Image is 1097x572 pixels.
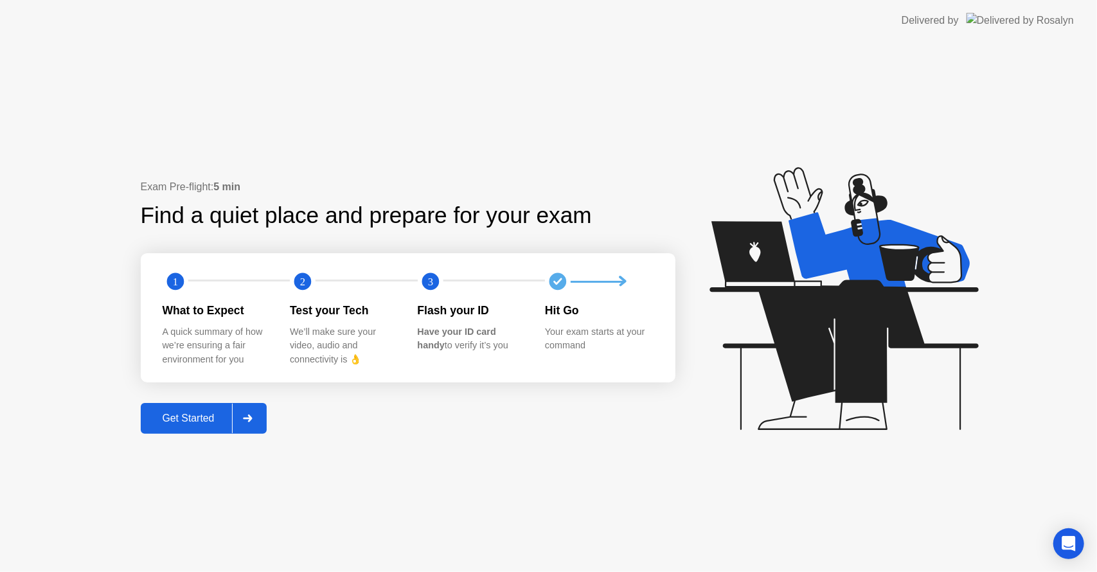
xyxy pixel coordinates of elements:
[427,276,433,288] text: 3
[545,325,652,353] div: Your exam starts at your command
[545,302,652,319] div: Hit Go
[290,302,397,319] div: Test your Tech
[418,325,525,353] div: to verify it’s you
[300,276,305,288] text: 2
[172,276,177,288] text: 1
[141,199,594,233] div: Find a quiet place and prepare for your exam
[163,325,270,367] div: A quick summary of how we’re ensuring a fair environment for you
[418,326,496,351] b: Have your ID card handy
[141,403,267,434] button: Get Started
[163,302,270,319] div: What to Expect
[141,179,675,195] div: Exam Pre-flight:
[902,13,959,28] div: Delivered by
[145,413,233,424] div: Get Started
[418,302,525,319] div: Flash your ID
[967,13,1074,28] img: Delivered by Rosalyn
[213,181,240,192] b: 5 min
[1053,528,1084,559] div: Open Intercom Messenger
[290,325,397,367] div: We’ll make sure your video, audio and connectivity is 👌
